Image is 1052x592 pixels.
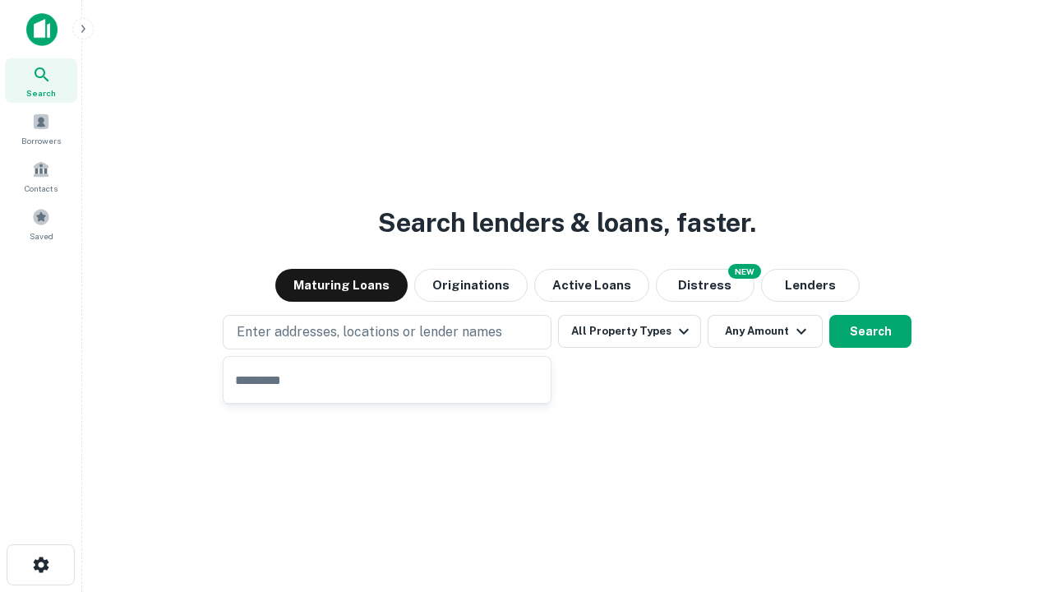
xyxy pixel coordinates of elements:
button: Search [829,315,911,348]
button: Lenders [761,269,860,302]
button: Any Amount [708,315,823,348]
a: Borrowers [5,106,77,150]
a: Contacts [5,154,77,198]
iframe: Chat Widget [970,460,1052,539]
button: Maturing Loans [275,269,408,302]
div: NEW [728,264,761,279]
h3: Search lenders & loans, faster. [378,203,756,243]
span: Search [26,86,56,99]
button: All Property Types [558,315,701,348]
span: Contacts [25,182,58,195]
span: Saved [30,229,53,243]
span: Borrowers [21,134,61,147]
button: Active Loans [534,269,649,302]
button: Originations [414,269,528,302]
p: Enter addresses, locations or lender names [237,322,502,342]
button: Search distressed loans with lien and other non-mortgage details. [656,269,754,302]
button: Enter addresses, locations or lender names [223,315,551,349]
img: capitalize-icon.png [26,13,58,46]
a: Search [5,58,77,103]
a: Saved [5,201,77,246]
